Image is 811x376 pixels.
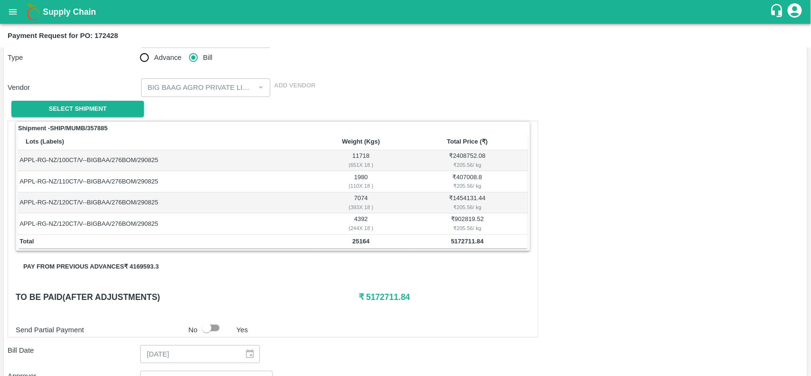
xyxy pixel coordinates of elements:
p: Bill Date [8,345,140,356]
span: Advance [154,52,181,63]
b: Weight (Kgs) [342,138,380,145]
input: Bill Date [140,345,237,363]
td: APPL-RG-NZ/120CT/V--BIGBAA/276BOM/290825 [18,213,315,234]
div: ₹ 205.56 / kg [409,182,526,190]
img: logo [24,2,43,21]
h6: To be paid(After adjustments) [16,290,359,304]
button: Pay from previous advances₹ 4169593.3 [16,259,166,275]
div: customer-support [770,3,786,20]
b: 5172711.84 [451,238,484,245]
td: 4392 [315,213,407,234]
td: APPL-RG-NZ/100CT/V--BIGBAA/276BOM/290825 [18,150,315,171]
button: Select Shipment [11,101,144,117]
td: 11718 [315,150,407,171]
div: ₹ 205.56 / kg [409,224,526,232]
td: ₹ 1454131.44 [407,193,528,213]
span: Select Shipment [49,104,107,115]
p: Type [8,52,140,63]
div: ( 393 X 18 ) [316,203,406,212]
p: Send Partial Payment [16,325,185,335]
td: 1980 [315,171,407,192]
input: Select Vendor [144,81,252,94]
div: ( 651 X 18 ) [316,161,406,169]
button: open drawer [2,1,24,23]
p: Yes [237,325,248,335]
div: account of current user [786,2,803,22]
a: Supply Chain [43,5,770,19]
h6: ₹ 5172711.84 [359,290,530,304]
b: Total Price (₹) [447,138,488,145]
div: ₹ 205.56 / kg [409,203,526,212]
b: Total [19,238,34,245]
b: 25164 [353,238,370,245]
div: ( 244 X 18 ) [316,224,406,232]
td: APPL-RG-NZ/110CT/V--BIGBAA/276BOM/290825 [18,171,315,192]
b: Lots (Labels) [26,138,64,145]
b: Supply Chain [43,7,96,17]
td: ₹ 407008.8 [407,171,528,192]
span: Bill [203,52,213,63]
div: ₹ 205.56 / kg [409,161,526,169]
strong: Shipment - SHIP/MUMB/357885 [18,124,108,133]
td: ₹ 902819.52 [407,213,528,234]
b: Payment Request for PO: 172428 [8,32,118,39]
td: ₹ 2408752.08 [407,150,528,171]
td: 7074 [315,193,407,213]
td: APPL-RG-NZ/120CT/V--BIGBAA/276BOM/290825 [18,193,315,213]
div: ( 110 X 18 ) [316,182,406,190]
p: Vendor [8,82,137,93]
p: No [189,325,198,335]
